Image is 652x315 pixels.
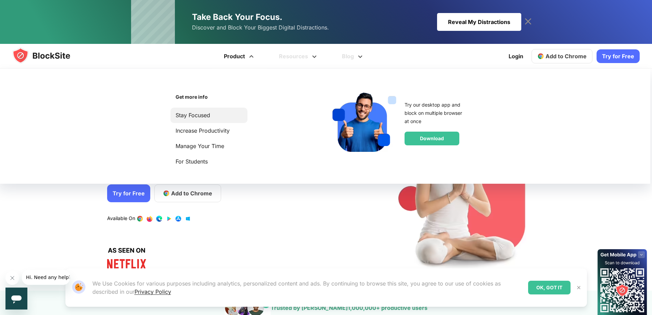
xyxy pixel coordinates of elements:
div: Reveal My Distractions [437,13,521,31]
img: blocksite-icon.5d769676.svg [12,47,84,64]
a: Product [212,44,267,69]
iframe: Close message [5,271,19,285]
button: Close [574,283,583,292]
a: For Students [176,157,242,166]
div: OK, GOT IT [528,281,571,294]
p: We Use Cookies for various purposes including analytics, personalized content and ads. By continu... [92,279,523,296]
img: chrome-icon.svg [537,53,544,60]
a: Increase Productivity [176,126,242,135]
a: Stay Focused [176,111,242,120]
iframe: Message from company [22,270,70,285]
span: Discover and Block Your Biggest Digital Distractions. [192,23,329,33]
span: Take Back Your Focus. [192,12,282,22]
a: Blog [330,44,376,69]
a: Try for Free [597,49,640,63]
a: Resources [267,44,330,69]
a: Download [405,132,459,145]
span: Add to Chrome [546,53,587,60]
text: Available On [107,215,135,222]
img: Close [576,285,581,290]
a: Login [504,48,527,64]
iframe: Button to launch messaging window [5,288,27,310]
a: Add to Chrome [154,184,221,202]
a: Privacy Policy [135,288,171,295]
a: Manage Your Time [176,142,242,151]
span: Hi. Need any help? [4,5,49,10]
a: Add to Chrome [532,49,592,63]
strong: Get more info [176,94,208,100]
div: Try our desktop app and block on multiple browser at once [405,101,465,125]
span: Add to Chrome [171,189,212,197]
a: Try for Free [107,184,150,202]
